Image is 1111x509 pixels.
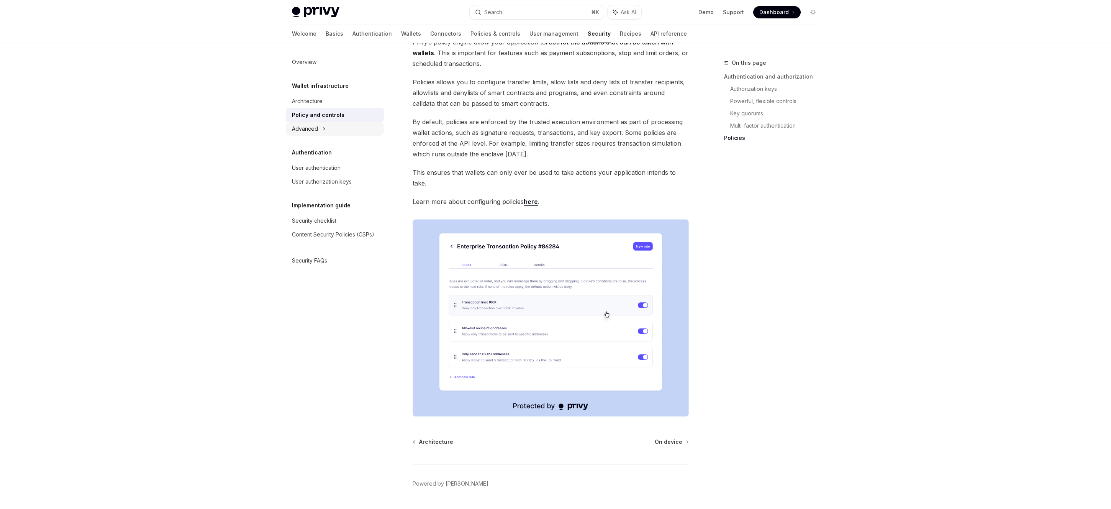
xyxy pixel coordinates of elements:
a: Security FAQs [286,254,384,268]
a: Policies & controls [470,25,520,43]
a: Powered by [PERSON_NAME] [413,480,488,488]
a: On device [655,438,688,446]
a: Recipes [620,25,641,43]
img: Managing policies in the Privy Dashboard [413,219,689,417]
div: Content Security Policies (CSPs) [292,230,374,239]
a: Overview [286,55,384,69]
a: User management [529,25,578,43]
a: Multi-factor authentication [730,120,825,132]
a: Authorization keys [730,83,825,95]
a: Dashboard [753,6,801,18]
a: Basics [326,25,343,43]
div: Security checklist [292,216,336,225]
span: Learn more about configuring policies . [413,196,689,207]
a: Content Security Policies (CSPs) [286,228,384,241]
a: Connectors [430,25,461,43]
div: User authorization keys [292,177,352,186]
button: Toggle dark mode [807,6,819,18]
a: Powerful, flexible controls [730,95,825,107]
div: Advanced [292,124,318,133]
div: Overview [292,57,316,67]
span: ⌘ K [591,9,599,15]
a: Authentication and authorization [724,71,825,83]
span: By default, policies are enforced by the trusted execution environment as part of processing wall... [413,117,689,159]
a: Authentication [352,25,392,43]
div: Security FAQs [292,256,327,265]
span: On this page [732,58,766,67]
a: User authentication [286,161,384,175]
a: Welcome [292,25,316,43]
a: here [524,198,538,206]
span: Dashboard [759,8,789,16]
span: This ensures that wallets can only ever be used to take actions your application intends to take. [413,167,689,189]
a: Support [723,8,744,16]
span: Architecture [419,438,453,446]
a: Policies [724,132,825,144]
a: Key quorums [730,107,825,120]
div: Search... [484,8,506,17]
a: Policy and controls [286,108,384,122]
div: Architecture [292,97,323,106]
h5: Wallet infrastructure [292,81,349,90]
a: Demo [698,8,714,16]
img: light logo [292,7,339,18]
a: Architecture [413,438,453,446]
a: API reference [651,25,687,43]
a: Security [588,25,611,43]
h5: Implementation guide [292,201,351,210]
span: Privy’s policy engine allow your application to . This is important for features such as payment ... [413,37,689,69]
span: Ask AI [621,8,636,16]
span: On device [655,438,682,446]
button: Search...⌘K [470,5,604,19]
a: User authorization keys [286,175,384,189]
div: User authentication [292,163,341,172]
h5: Authentication [292,148,332,157]
a: Security checklist [286,214,384,228]
button: Ask AI [608,5,641,19]
a: Architecture [286,94,384,108]
a: Wallets [401,25,421,43]
div: Policy and controls [292,110,344,120]
span: Policies allows you to configure transfer limits, allow lists and deny lists of transfer recipien... [413,77,689,109]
